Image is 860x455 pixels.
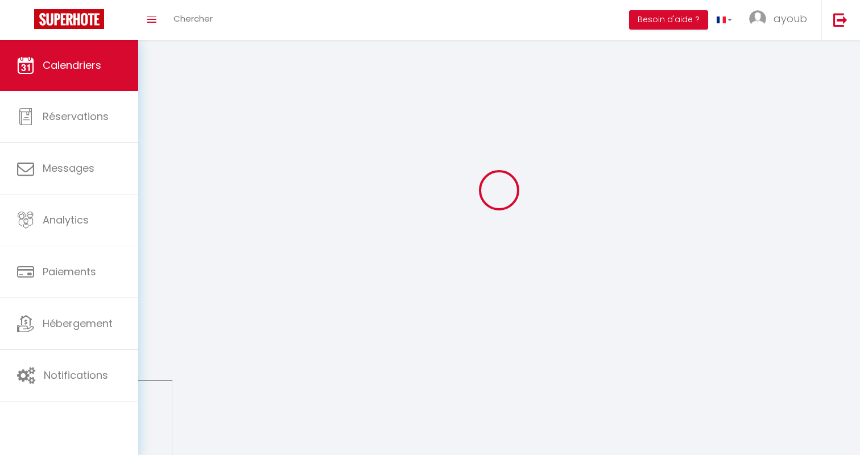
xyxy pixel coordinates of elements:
span: Paiements [43,264,96,279]
span: Réservations [43,109,109,123]
span: Calendriers [43,58,101,72]
span: Analytics [43,213,89,227]
button: Ouvrir le widget de chat LiveChat [9,5,43,39]
img: Super Booking [34,9,104,29]
span: ayoub [774,11,807,26]
img: logout [833,13,847,27]
button: Besoin d'aide ? [629,10,708,30]
span: Chercher [173,13,213,24]
span: Notifications [44,368,108,382]
span: Hébergement [43,316,113,330]
img: ... [749,10,766,27]
span: Messages [43,161,94,175]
